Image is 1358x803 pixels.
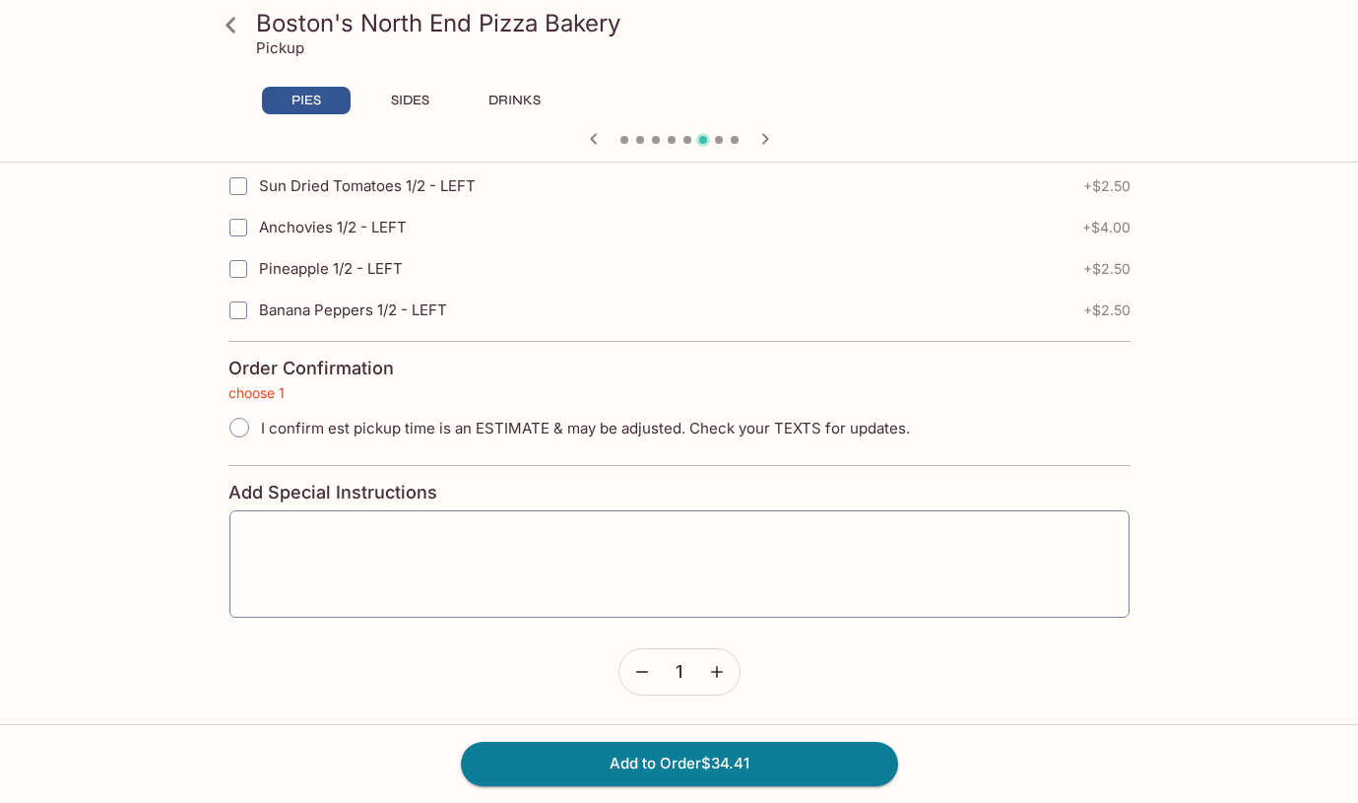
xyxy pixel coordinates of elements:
span: + $2.50 [1083,178,1131,194]
h3: Boston's North End Pizza Bakery [256,8,1136,38]
span: + $2.50 [1083,302,1131,318]
span: Banana Peppers 1/2 - LEFT [259,301,447,319]
span: I confirm est pickup time is an ESTIMATE & may be adjusted. Check your TEXTS for updates. [261,419,910,437]
p: choose 1 [228,385,1131,401]
span: 1 [676,661,682,683]
span: Sun Dried Tomatoes 1/2 - LEFT [259,176,476,195]
h4: Order Confirmation [228,358,394,379]
span: + $2.50 [1083,261,1131,277]
span: Pineapple 1/2 - LEFT [259,259,403,278]
h4: Add Special Instructions [228,482,1131,503]
button: DRINKS [471,87,559,114]
span: Anchovies 1/2 - LEFT [259,218,407,236]
p: Pickup [256,38,304,57]
span: + $4.00 [1082,220,1131,235]
button: Add to Order$34.41 [461,742,898,785]
button: PIES [262,87,351,114]
button: SIDES [366,87,455,114]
